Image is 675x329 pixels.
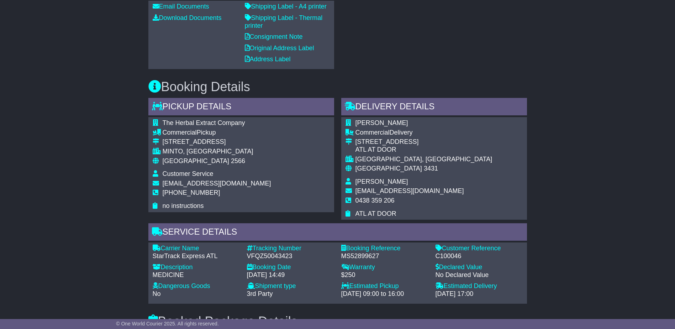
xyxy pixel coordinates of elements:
[153,290,161,297] span: No
[341,282,428,290] div: Estimated Pickup
[355,156,492,163] div: [GEOGRAPHIC_DATA], [GEOGRAPHIC_DATA]
[355,146,492,154] div: ATL AT DOOR
[231,157,245,164] span: 2566
[424,165,438,172] span: 3431
[436,271,523,279] div: No Declared Value
[116,321,219,327] span: © One World Courier 2025. All rights reserved.
[355,178,408,185] span: [PERSON_NAME]
[163,202,204,209] span: no instructions
[355,138,492,146] div: [STREET_ADDRESS]
[247,290,273,297] span: 3rd Party
[148,80,527,94] h3: Booking Details
[163,180,271,187] span: [EMAIL_ADDRESS][DOMAIN_NAME]
[245,14,323,29] a: Shipping Label - Thermal printer
[436,290,523,298] div: [DATE] 17:00
[355,187,464,194] span: [EMAIL_ADDRESS][DOMAIN_NAME]
[341,245,428,252] div: Booking Reference
[355,165,422,172] span: [GEOGRAPHIC_DATA]
[436,252,523,260] div: C100046
[148,98,334,117] div: Pickup Details
[153,271,240,279] div: MEDICINE
[163,148,271,156] div: MINTO, [GEOGRAPHIC_DATA]
[355,129,390,136] span: Commercial
[153,263,240,271] div: Description
[163,170,213,177] span: Customer Service
[341,98,527,117] div: Delivery Details
[341,263,428,271] div: Warranty
[247,252,334,260] div: VFQZ50043423
[341,252,428,260] div: MS52899627
[163,157,229,164] span: [GEOGRAPHIC_DATA]
[163,119,245,126] span: The Herbal Extract Company
[245,45,314,52] a: Original Address Label
[153,252,240,260] div: StarTrack Express ATL
[341,271,428,279] div: $250
[436,263,523,271] div: Declared Value
[153,14,222,21] a: Download Documents
[247,263,334,271] div: Booking Date
[163,138,271,146] div: [STREET_ADDRESS]
[163,129,271,137] div: Pickup
[245,3,327,10] a: Shipping Label - A4 printer
[436,282,523,290] div: Estimated Delivery
[153,3,209,10] a: Email Documents
[247,282,334,290] div: Shipment type
[355,210,396,217] span: ATL AT DOOR
[247,271,334,279] div: [DATE] 14:49
[355,197,395,204] span: 0438 359 206
[163,129,197,136] span: Commercial
[436,245,523,252] div: Customer Reference
[341,290,428,298] div: [DATE] 09:00 to 16:00
[163,189,220,196] span: [PHONE_NUMBER]
[247,245,334,252] div: Tracking Number
[148,314,527,329] h3: Booked Package Details
[153,245,240,252] div: Carrier Name
[355,119,408,126] span: [PERSON_NAME]
[148,223,527,242] div: Service Details
[245,56,291,63] a: Address Label
[355,129,492,137] div: Delivery
[245,33,303,40] a: Consignment Note
[153,282,240,290] div: Dangerous Goods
